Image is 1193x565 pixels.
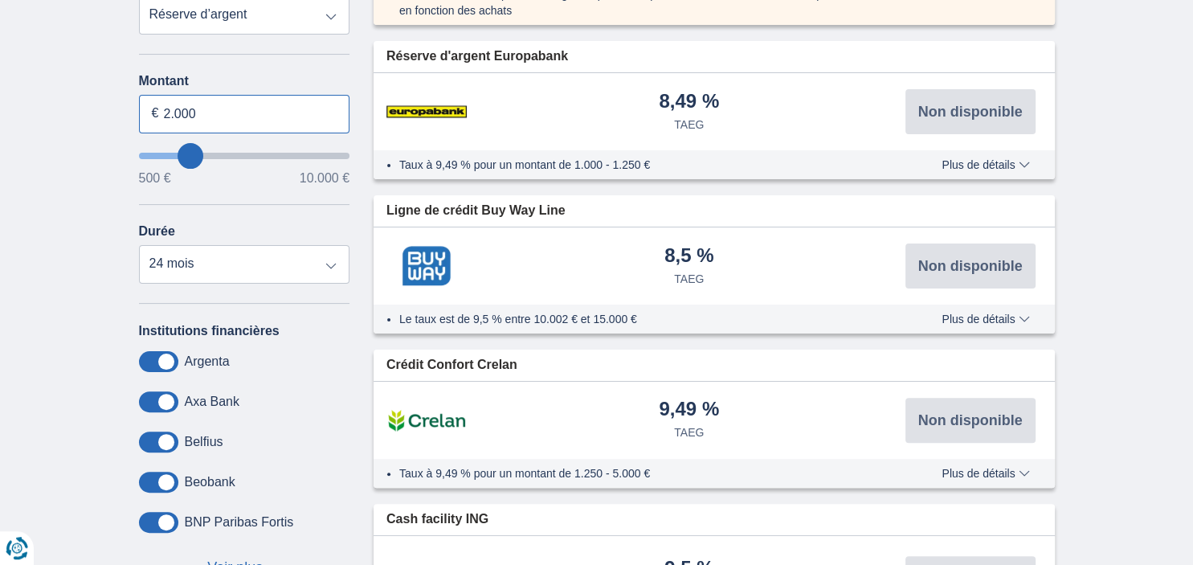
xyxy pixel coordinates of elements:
span: Cash facility ING [386,510,488,529]
label: Axa Bank [185,395,239,409]
span: 500 € [139,172,171,185]
img: pret personnel Europabank [386,92,467,132]
label: Institutions financières [139,324,280,338]
div: TAEG [674,271,704,287]
img: pret personnel Crelan [386,400,467,440]
button: Plus de détails [929,313,1041,325]
span: € [152,104,159,123]
label: Beobank [185,475,235,489]
span: Ligne de crédit Buy Way Line [386,202,566,220]
div: TAEG [674,117,704,133]
li: Taux à 9,49 % pour un montant de 1.250 - 5.000 € [399,465,895,481]
div: 8,49 % [659,92,719,113]
span: Non disponible [918,259,1023,273]
label: Montant [139,74,350,88]
div: TAEG [674,424,704,440]
span: Non disponible [918,413,1023,428]
img: pret personnel Buy Way [386,246,467,286]
li: Le taux est de 9,5 % entre 10.002 € et 15.000 € [399,311,895,327]
input: wantToBorrow [139,153,350,159]
button: Non disponible [905,89,1036,134]
label: Belfius [185,435,223,449]
span: Plus de détails [942,468,1029,479]
button: Plus de détails [929,158,1041,171]
span: Crédit Confort Crelan [386,356,517,375]
span: Plus de détails [942,159,1029,170]
span: 10.000 € [300,172,349,185]
button: Plus de détails [929,467,1041,480]
label: Durée [139,224,175,239]
li: Taux à 9,49 % pour un montant de 1.000 - 1.250 € [399,157,895,173]
label: BNP Paribas Fortis [185,515,294,530]
span: Non disponible [918,104,1023,119]
button: Non disponible [905,398,1036,443]
button: Non disponible [905,244,1036,289]
span: Réserve d'argent Europabank [386,47,568,66]
label: Argenta [185,354,230,369]
div: 8,5 % [664,246,713,268]
div: 9,49 % [659,399,719,421]
span: Plus de détails [942,313,1029,325]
